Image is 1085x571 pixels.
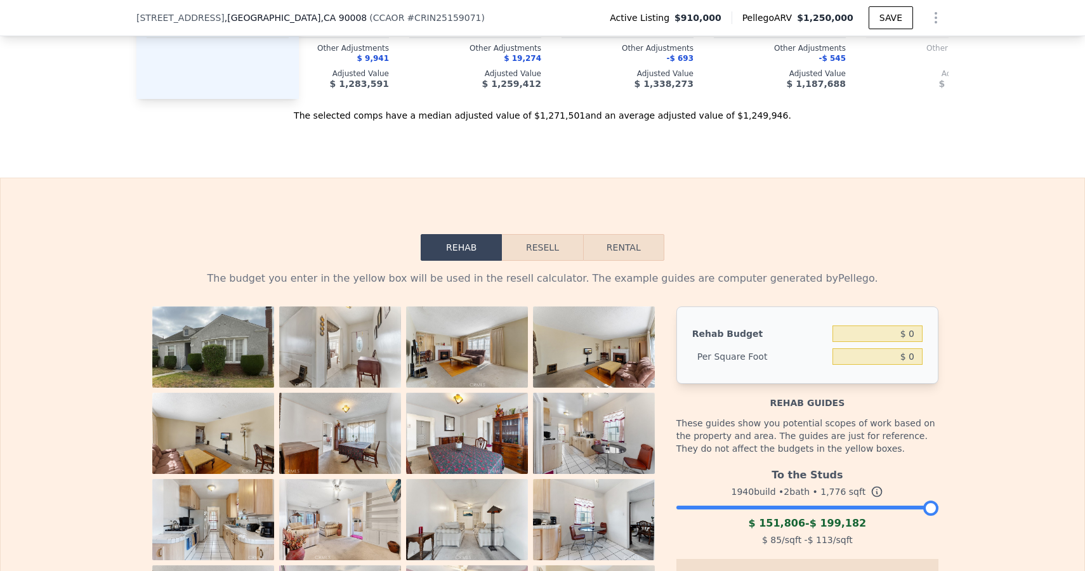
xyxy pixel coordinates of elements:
[279,479,401,560] img: Property Photo 10
[676,409,938,463] div: These guides show you potential scopes of work based on the property and area. The guides are jus...
[502,234,582,261] button: Resell
[819,54,846,63] span: -$ 545
[820,487,846,497] span: 1,776
[407,13,481,23] span: # CRIN25159071
[320,13,367,23] span: , CA 90008
[635,79,694,89] span: $ 1,338,273
[406,306,528,388] img: Property Photo 3
[676,384,938,409] div: Rehab guides
[147,271,938,286] div: The budget you enter in the yellow box will be used in the resell calculator. The example guides ...
[330,79,389,89] span: $ 1,283,591
[692,322,827,345] div: Rehab Budget
[357,54,389,63] span: $ 9,941
[369,11,485,24] div: ( )
[409,69,541,79] div: Adjusted Value
[279,393,401,474] img: Property Photo 6
[583,234,664,261] button: Rental
[692,345,827,368] div: Per Square Foot
[152,393,274,474] img: Property Photo 5
[225,11,367,24] span: , [GEOGRAPHIC_DATA]
[676,516,938,531] div: -
[714,69,846,79] div: Adjusted Value
[409,43,541,53] div: Other Adjustments
[748,517,805,529] span: $ 151,806
[257,43,389,53] div: Other Adjustments
[610,11,674,24] span: Active Listing
[714,43,846,53] div: Other Adjustments
[482,79,541,89] span: $ 1,259,412
[136,11,225,24] span: [STREET_ADDRESS]
[674,11,721,24] span: $910,000
[676,531,938,549] div: /sqft - /sqft
[257,69,389,79] div: Adjusted Value
[797,13,853,23] span: $1,250,000
[136,99,949,122] div: The selected comps have a median adjusted value of $1,271,501 and an average adjusted value of $1...
[666,54,694,63] span: -$ 693
[279,306,401,388] img: Property Photo 2
[866,69,998,79] div: Adjusted Value
[562,69,694,79] div: Adjusted Value
[152,479,274,560] img: Property Photo 9
[923,5,949,30] button: Show Options
[869,6,913,29] button: SAVE
[742,11,798,24] span: Pellego ARV
[762,535,782,545] span: $ 85
[562,43,694,53] div: Other Adjustments
[676,483,938,501] div: 1940 build • 2 bath • sqft
[406,479,528,560] img: Property Photo 11
[152,306,274,407] img: Property Photo 1
[808,535,833,545] span: $ 113
[373,13,405,23] span: CCAOR
[533,306,655,388] img: Property Photo 4
[421,234,502,261] button: Rehab
[810,517,867,529] span: $ 199,182
[939,79,998,89] span: $ 1,371,515
[533,393,655,474] img: Property Photo 8
[504,54,541,63] span: $ 19,274
[406,393,528,474] img: Property Photo 7
[866,43,998,53] div: Other Adjustments
[676,463,938,483] div: To the Studs
[787,79,846,89] span: $ 1,187,688
[533,479,655,560] img: Property Photo 12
